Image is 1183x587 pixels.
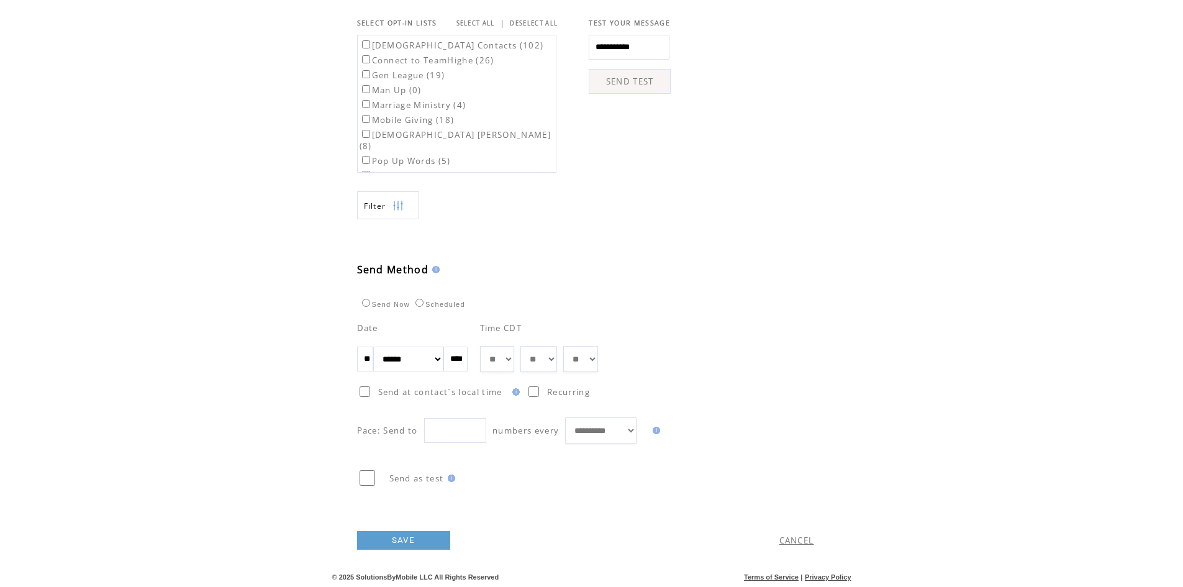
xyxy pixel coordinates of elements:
span: © 2025 SolutionsByMobile LLC All Rights Reserved [332,573,499,581]
a: SAVE [357,531,450,550]
input: Gen League (19) [362,70,370,78]
input: Pop Up Words (5) [362,156,370,164]
input: Send Now [362,299,370,307]
img: help.gif [509,388,520,396]
img: help.gif [428,266,440,273]
a: Terms of Service [744,573,799,581]
span: | [800,573,802,581]
input: [DEMOGRAPHIC_DATA] Contacts (102) [362,40,370,48]
span: Recurring [547,386,590,398]
label: [DEMOGRAPHIC_DATA] [PERSON_NAME] (8) [360,129,551,152]
img: filters.png [392,192,404,220]
a: SEND TEST [589,69,671,94]
img: help.gif [444,475,455,482]
a: CANCEL [779,535,814,546]
input: Power U (10) [362,171,370,179]
span: Send Method [357,263,429,276]
span: Date [357,322,378,334]
input: Marriage Ministry (4) [362,100,370,108]
label: Mobile Giving (18) [360,114,455,125]
label: Man Up (0) [360,84,422,96]
label: Send Now [359,301,410,308]
label: Marriage Ministry (4) [360,99,466,111]
input: Man Up (0) [362,85,370,93]
span: Show filters [364,201,386,211]
label: Scheduled [412,301,465,308]
span: Send at contact`s local time [378,386,502,398]
span: Send as test [389,473,444,484]
a: Filter [357,191,419,219]
a: Privacy Policy [805,573,851,581]
input: [DEMOGRAPHIC_DATA] [PERSON_NAME] (8) [362,130,370,138]
span: | [500,17,505,29]
label: [DEMOGRAPHIC_DATA] Contacts (102) [360,40,544,51]
span: numbers every [492,425,559,436]
a: DESELECT ALL [510,19,558,27]
input: Scheduled [415,299,424,307]
label: Connect to TeamHighe (26) [360,55,494,66]
input: Connect to TeamHighe (26) [362,55,370,63]
label: Power U (10) [360,170,430,181]
label: Pop Up Words (5) [360,155,451,166]
img: help.gif [649,427,660,434]
a: SELECT ALL [456,19,495,27]
span: Time CDT [480,322,522,334]
span: TEST YOUR MESSAGE [589,19,670,27]
input: Mobile Giving (18) [362,115,370,123]
span: SELECT OPT-IN LISTS [357,19,437,27]
span: Pace: Send to [357,425,418,436]
label: Gen League (19) [360,70,445,81]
